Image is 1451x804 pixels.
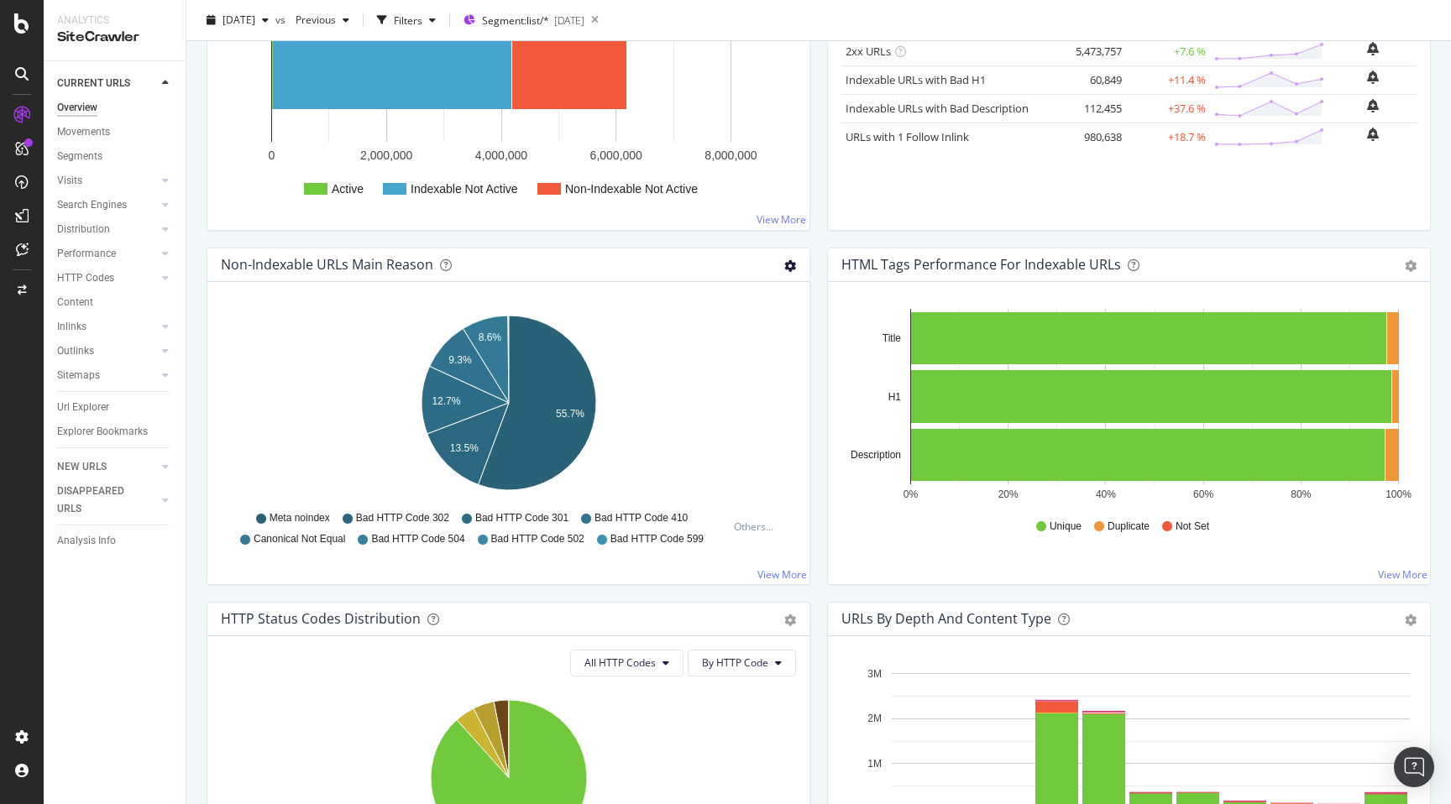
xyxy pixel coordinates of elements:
text: Description [851,449,901,461]
div: Content [57,294,93,311]
text: 12.7% [432,395,460,407]
div: HTTP Status Codes Distribution [221,610,421,627]
a: Indexable URLs with Bad Description [846,101,1029,116]
div: HTML Tags Performance for Indexable URLs [841,256,1121,273]
a: HTTP Codes [57,269,157,287]
button: All HTTP Codes [570,650,684,676]
a: Search Engines [57,196,157,214]
text: 3M [867,668,882,680]
text: 20% [998,488,1019,500]
text: 0 [269,149,275,162]
span: Bad HTTP Code 502 [491,532,584,546]
a: View More [757,567,807,582]
button: Filters [370,7,443,34]
text: 2,000,000 [360,149,412,162]
a: Sitemaps [57,367,157,384]
div: Non-Indexable URLs Main Reason [221,256,433,273]
span: Bad HTTP Code 599 [610,532,704,546]
div: NEW URLS [57,458,107,476]
span: 2025 Sep. 1st [223,13,255,27]
a: View More [757,212,806,227]
div: bell-plus [1367,42,1379,55]
a: Movements [57,123,174,141]
span: Bad HTTP Code 410 [595,511,688,525]
text: H1 [888,391,902,403]
a: Analysis Info [57,532,174,550]
text: 8,000,000 [705,149,757,162]
a: Overview [57,99,174,117]
span: Meta noindex [270,511,330,525]
div: Explorer Bookmarks [57,423,148,441]
span: Unique [1050,519,1082,534]
div: Filters [394,13,422,27]
div: Distribution [57,221,110,238]
div: Visits [57,172,82,190]
div: Analytics [57,13,172,28]
a: View More [1378,567,1427,582]
text: 60% [1193,488,1213,500]
a: Inlinks [57,318,157,336]
td: +11.4 % [1126,65,1210,94]
span: Bad HTTP Code 504 [371,532,464,546]
div: Segments [57,148,102,165]
div: Sitemaps [57,367,100,384]
text: 2M [867,713,882,724]
a: NEW URLS [57,458,157,476]
button: Previous [289,7,356,34]
div: Search Engines [57,196,127,214]
div: Performance [57,245,116,263]
text: 9.3% [448,354,472,366]
div: gear [1405,614,1417,626]
div: [DATE] [554,13,584,28]
span: Previous [289,13,336,27]
div: Outlinks [57,342,94,360]
span: All HTTP Codes [584,655,656,670]
div: URLs by Depth and Content Type [841,610,1051,627]
text: 40% [1096,488,1116,500]
text: 8.6% [479,332,502,343]
span: vs [275,13,289,27]
a: Url Explorer [57,399,174,416]
span: Segment: list/* [482,13,549,28]
td: +37.6 % [1126,94,1210,123]
div: gear [784,260,796,272]
a: Visits [57,172,157,190]
div: gear [1405,260,1417,272]
text: 1M [867,758,882,770]
td: 5,473,757 [1059,37,1126,65]
button: By HTTP Code [688,650,796,676]
span: Duplicate [1108,519,1150,534]
text: 55.7% [556,408,584,420]
td: +18.7 % [1126,123,1210,151]
div: Movements [57,123,110,141]
text: Title [883,332,902,344]
div: Others... [734,519,781,534]
div: Analysis Info [57,532,116,550]
text: 4,000,000 [475,149,527,162]
td: +7.6 % [1126,37,1210,65]
span: Canonical Not Equal [254,532,345,546]
text: 80% [1291,488,1311,500]
td: 980,638 [1059,123,1126,151]
button: Segment:list/*[DATE] [457,7,584,34]
div: Open Intercom Messenger [1394,747,1434,787]
div: bell-plus [1367,99,1379,112]
button: [DATE] [200,7,275,34]
a: CURRENT URLS [57,75,157,92]
svg: A chart. [221,309,796,504]
div: DISAPPEARED URLS [57,483,142,518]
a: 2xx URLs [846,44,891,59]
svg: A chart. [841,309,1417,504]
a: Content [57,294,174,311]
a: URLs with 1 Follow Inlink [846,129,969,144]
a: Segments [57,148,174,165]
div: bell-plus [1367,70,1379,84]
a: Explorer Bookmarks [57,423,174,441]
text: 13.5% [450,442,479,454]
text: Indexable Not Active [411,182,518,196]
div: Inlinks [57,318,86,336]
a: Indexable URLs with Bad H1 [846,72,986,87]
a: Outlinks [57,342,157,360]
div: Overview [57,99,97,117]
